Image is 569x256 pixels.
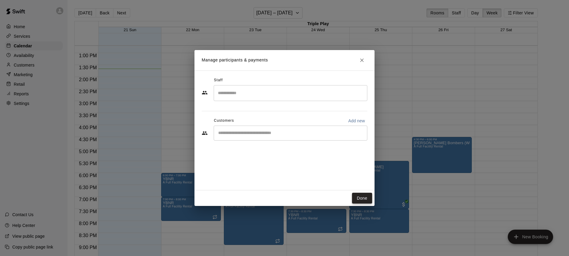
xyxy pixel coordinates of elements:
button: Done [352,193,372,204]
div: Search staff [214,85,367,101]
span: Staff [214,76,223,85]
span: Customers [214,116,234,126]
button: Close [357,55,367,66]
button: Add new [346,116,367,126]
p: Manage participants & payments [202,57,268,63]
div: Start typing to search customers... [214,126,367,141]
svg: Staff [202,90,208,96]
svg: Customers [202,130,208,136]
p: Add new [348,118,365,124]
